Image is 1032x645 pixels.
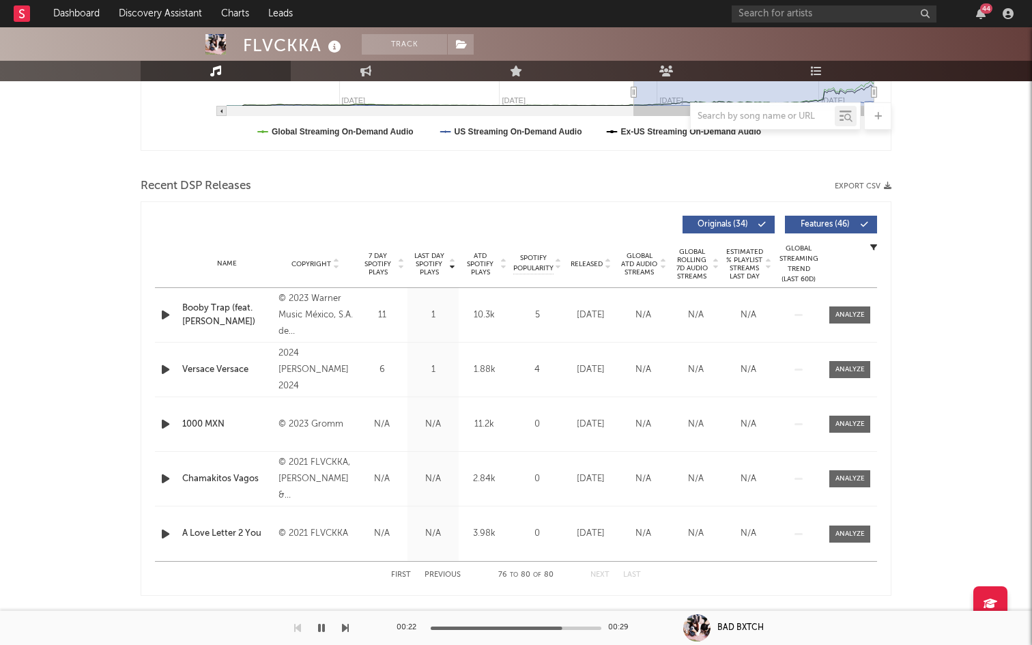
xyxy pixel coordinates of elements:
[621,127,762,137] text: Ex-US Streaming On-Demand Audio
[726,527,771,541] div: N/A
[425,571,461,579] button: Previous
[391,571,411,579] button: First
[568,472,614,486] div: [DATE]
[673,472,719,486] div: N/A
[513,363,561,377] div: 4
[462,309,506,322] div: 10.3k
[278,455,353,504] div: © 2021 FLVCKKA, [PERSON_NAME] & [PERSON_NAME]
[590,571,610,579] button: Next
[673,418,719,431] div: N/A
[673,363,719,377] div: N/A
[726,363,771,377] div: N/A
[411,252,447,276] span: Last Day Spotify Plays
[360,527,404,541] div: N/A
[571,260,603,268] span: Released
[243,34,345,57] div: FLVCKKA
[462,363,506,377] div: 1.88k
[691,220,754,229] span: Originals ( 34 )
[411,472,455,486] div: N/A
[360,309,404,322] div: 11
[568,418,614,431] div: [DATE]
[717,622,764,634] div: BAD BXTCH
[732,5,936,23] input: Search for artists
[182,363,272,377] a: Versace Versace
[182,302,272,328] a: Booby Trap (feat. [PERSON_NAME])
[726,418,771,431] div: N/A
[182,527,272,541] a: A Love Letter 2 You
[726,309,771,322] div: N/A
[411,418,455,431] div: N/A
[488,567,563,584] div: 76 80 80
[623,571,641,579] button: Last
[835,182,891,190] button: Export CSV
[673,309,719,322] div: N/A
[513,309,561,322] div: 5
[533,572,541,578] span: of
[513,472,561,486] div: 0
[182,259,272,269] div: Name
[278,345,353,395] div: 2024 [PERSON_NAME] 2024
[513,527,561,541] div: 0
[568,527,614,541] div: [DATE]
[683,216,775,233] button: Originals(34)
[360,363,404,377] div: 6
[620,472,666,486] div: N/A
[608,620,635,636] div: 00:29
[278,291,353,340] div: © 2023 Warner Music México, S.A. de C.V./[PERSON_NAME] [PERSON_NAME]
[691,111,835,122] input: Search by song name or URL
[980,3,992,14] div: 44
[411,527,455,541] div: N/A
[785,216,877,233] button: Features(46)
[673,527,719,541] div: N/A
[673,248,711,281] span: Global Rolling 7D Audio Streams
[726,248,763,281] span: Estimated % Playlist Streams Last Day
[513,418,561,431] div: 0
[462,252,498,276] span: ATD Spotify Plays
[360,472,404,486] div: N/A
[397,620,424,636] div: 00:22
[291,260,331,268] span: Copyright
[976,8,986,19] button: 44
[411,309,455,322] div: 1
[620,418,666,431] div: N/A
[510,572,518,578] span: to
[568,309,614,322] div: [DATE]
[182,472,272,486] a: Chamakitos Vagos
[620,252,658,276] span: Global ATD Audio Streams
[272,127,414,137] text: Global Streaming On-Demand Audio
[360,418,404,431] div: N/A
[620,309,666,322] div: N/A
[568,363,614,377] div: [DATE]
[278,416,353,433] div: © 2023 Gromm
[794,220,857,229] span: Features ( 46 )
[513,253,554,274] span: Spotify Popularity
[462,418,506,431] div: 11.2k
[182,418,272,431] a: 1000 MXN
[455,127,582,137] text: US Streaming On-Demand Audio
[360,252,396,276] span: 7 Day Spotify Plays
[141,178,251,195] span: Recent DSP Releases
[462,472,506,486] div: 2.84k
[362,34,447,55] button: Track
[620,363,666,377] div: N/A
[278,526,353,542] div: © 2021 FLVCKKA
[462,527,506,541] div: 3.98k
[726,472,771,486] div: N/A
[411,363,455,377] div: 1
[778,244,819,285] div: Global Streaming Trend (Last 60D)
[620,527,666,541] div: N/A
